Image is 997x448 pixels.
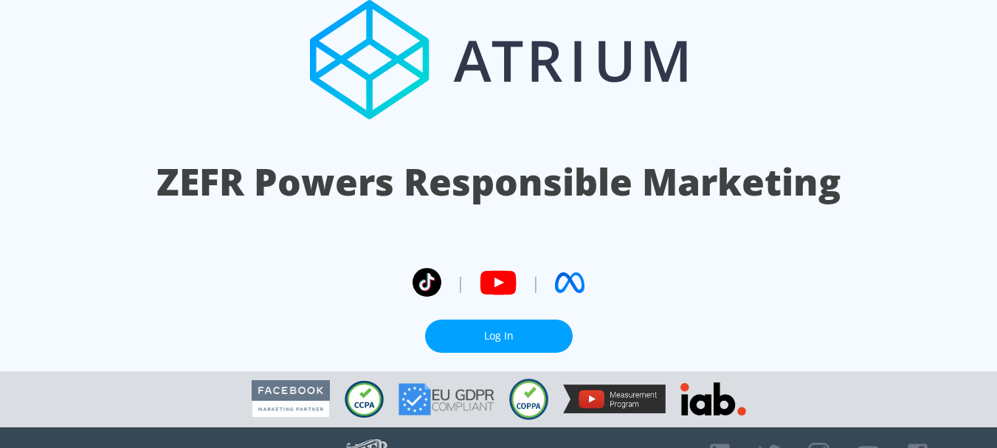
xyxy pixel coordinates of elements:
[345,381,384,418] img: CCPA Compliant
[509,379,548,420] img: COPPA Compliant
[456,272,465,294] span: |
[563,385,666,413] img: YouTube Measurement Program
[531,272,540,294] span: |
[252,380,330,418] img: Facebook Marketing Partner
[156,156,841,207] h1: ZEFR Powers Responsible Marketing
[425,320,573,353] a: Log In
[399,383,494,416] img: GDPR Compliant
[680,382,746,416] img: IAB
